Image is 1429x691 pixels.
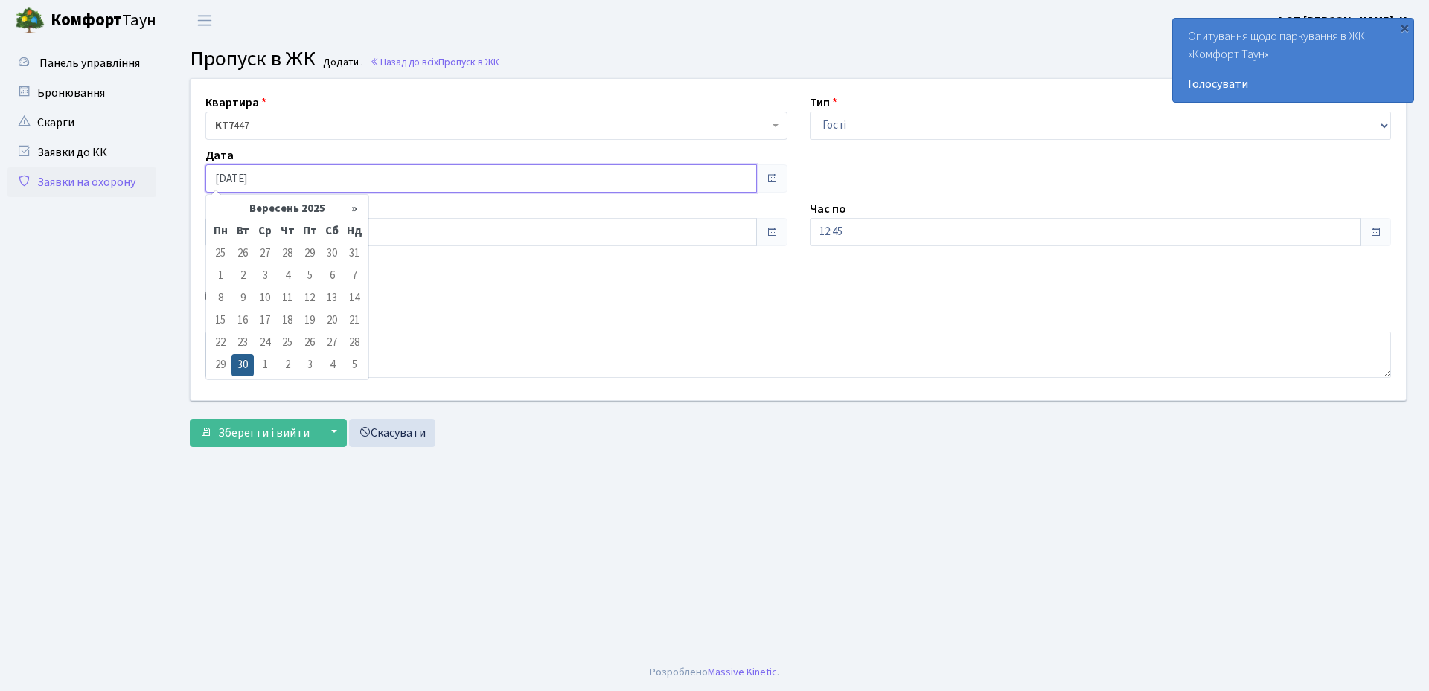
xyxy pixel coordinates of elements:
[276,242,298,265] td: 28
[254,309,276,332] td: 17
[276,309,298,332] td: 18
[254,220,276,242] th: Ср
[321,309,343,332] td: 20
[205,147,234,164] label: Дата
[1173,19,1413,102] div: Опитування щодо паркування в ЖК «Комфорт Таун»
[298,265,321,287] td: 5
[650,664,779,681] div: Розроблено .
[7,108,156,138] a: Скарги
[215,118,769,133] span: <b>КТ7</b>&nbsp;&nbsp;&nbsp;447
[231,309,254,332] td: 16
[298,220,321,242] th: Пт
[343,265,365,287] td: 7
[810,200,846,218] label: Час по
[209,332,231,354] td: 22
[205,112,787,140] span: <b>КТ7</b>&nbsp;&nbsp;&nbsp;447
[209,309,231,332] td: 15
[209,287,231,309] td: 8
[343,198,365,220] th: »
[231,287,254,309] td: 9
[231,198,343,220] th: Вересень 2025
[254,287,276,309] td: 10
[231,354,254,376] td: 30
[1276,13,1411,29] b: ФОП [PERSON_NAME]. Н.
[186,8,223,33] button: Переключити навігацію
[254,354,276,376] td: 1
[231,242,254,265] td: 26
[298,332,321,354] td: 26
[1276,12,1411,30] a: ФОП [PERSON_NAME]. Н.
[190,419,319,447] button: Зберегти і вийти
[231,265,254,287] td: 2
[321,220,343,242] th: Сб
[298,354,321,376] td: 3
[321,265,343,287] td: 6
[7,48,156,78] a: Панель управління
[343,220,365,242] th: Нд
[218,425,310,441] span: Зберегти і вийти
[7,138,156,167] a: Заявки до КК
[298,309,321,332] td: 19
[205,94,266,112] label: Квартира
[321,242,343,265] td: 30
[349,419,435,447] a: Скасувати
[438,55,499,69] span: Пропуск в ЖК
[231,220,254,242] th: Вт
[343,242,365,265] td: 31
[298,287,321,309] td: 12
[298,242,321,265] td: 29
[231,332,254,354] td: 23
[708,664,777,680] a: Massive Kinetic
[810,94,837,112] label: Тип
[209,265,231,287] td: 1
[1188,75,1398,93] a: Голосувати
[215,118,234,133] b: КТ7
[276,265,298,287] td: 4
[7,78,156,108] a: Бронювання
[276,287,298,309] td: 11
[209,242,231,265] td: 25
[343,332,365,354] td: 28
[51,8,156,33] span: Таун
[321,332,343,354] td: 27
[51,8,122,32] b: Комфорт
[276,354,298,376] td: 2
[7,167,156,197] a: Заявки на охорону
[1397,20,1412,35] div: ×
[343,309,365,332] td: 21
[343,354,365,376] td: 5
[321,354,343,376] td: 4
[254,242,276,265] td: 27
[370,55,499,69] a: Назад до всіхПропуск в ЖК
[39,55,140,71] span: Панель управління
[321,287,343,309] td: 13
[343,287,365,309] td: 14
[320,57,363,69] small: Додати .
[254,265,276,287] td: 3
[190,44,316,74] span: Пропуск в ЖК
[15,6,45,36] img: logo.png
[254,332,276,354] td: 24
[209,354,231,376] td: 29
[276,220,298,242] th: Чт
[276,332,298,354] td: 25
[209,220,231,242] th: Пн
